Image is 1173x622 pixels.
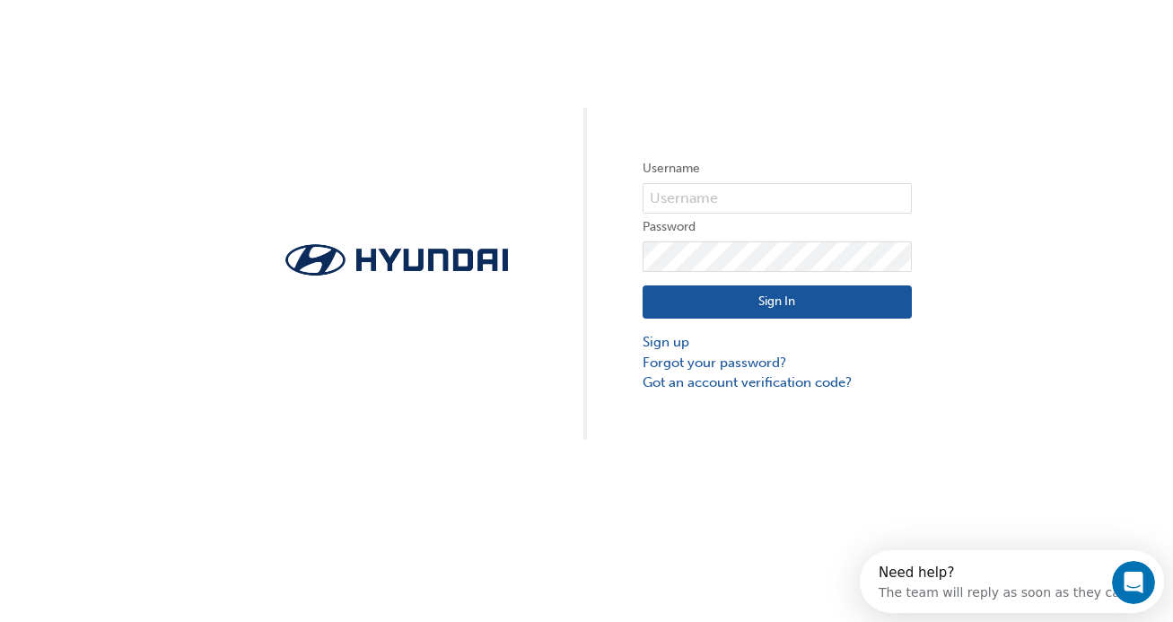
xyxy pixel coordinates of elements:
label: Username [643,158,912,180]
img: Trak [262,239,531,281]
a: Got an account verification code? [643,372,912,393]
iframe: Intercom live chat [1112,561,1155,604]
button: Sign In [643,285,912,320]
div: The team will reply as soon as they can [19,30,268,48]
a: Sign up [643,332,912,353]
iframe: Intercom live chat discovery launcher [860,550,1164,613]
a: Forgot your password? [643,353,912,373]
label: Password [643,216,912,238]
div: Open Intercom Messenger [7,7,321,57]
input: Username [643,183,912,214]
div: Need help? [19,15,268,30]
